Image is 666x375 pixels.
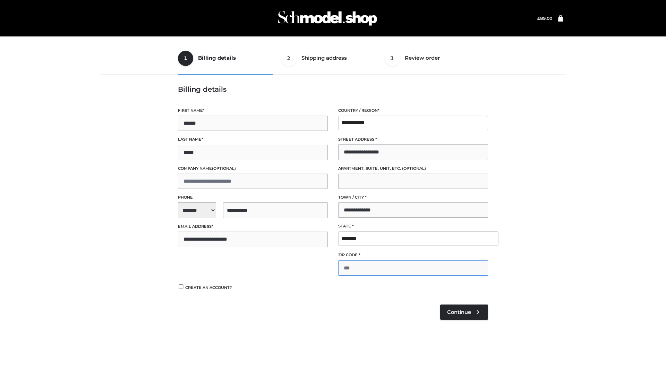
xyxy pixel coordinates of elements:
label: Apartment, suite, unit, etc. [338,165,488,172]
label: Phone [178,194,328,201]
bdi: 89.00 [537,16,552,21]
span: Continue [447,309,471,315]
label: ZIP Code [338,252,488,258]
span: £ [537,16,540,21]
span: (optional) [212,166,236,171]
label: Country / Region [338,107,488,114]
label: First name [178,107,328,114]
img: Schmodel Admin 964 [275,5,379,32]
label: Town / City [338,194,488,201]
a: £89.00 [537,16,552,21]
label: Street address [338,136,488,143]
span: (optional) [402,166,426,171]
span: Create an account? [185,285,232,290]
h3: Billing details [178,85,488,93]
label: Last name [178,136,328,143]
input: Create an account? [178,284,184,289]
a: Continue [440,305,488,320]
label: Company name [178,165,328,172]
label: Email address [178,223,328,230]
label: State [338,223,488,230]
